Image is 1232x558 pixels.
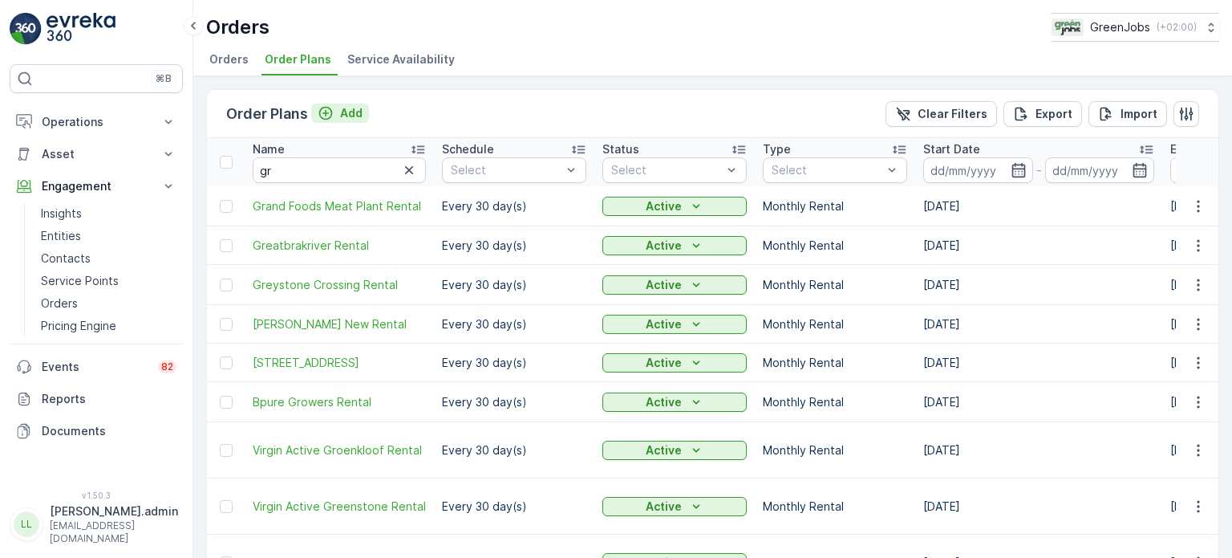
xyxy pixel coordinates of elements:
[1052,18,1084,36] img: Green_Jobs_Logo.png
[602,197,747,216] button: Active
[42,146,151,162] p: Asset
[442,442,586,458] p: Every 30 day(s)
[50,519,178,545] p: [EMAIL_ADDRESS][DOMAIN_NAME]
[34,225,183,247] a: Entities
[220,239,233,252] div: Toggle Row Selected
[1157,21,1197,34] p: ( +02:00 )
[41,295,78,312] p: Orders
[253,499,426,515] a: Virgin Active Greenstone Rental
[220,279,233,291] div: Toggle Row Selected
[915,344,1162,382] td: [DATE]
[220,318,233,331] div: Toggle Row Selected
[763,355,907,371] p: Monthly Rental
[915,226,1162,265] td: [DATE]
[915,265,1162,305] td: [DATE]
[1035,106,1072,122] p: Export
[10,170,183,202] button: Engagement
[34,202,183,225] a: Insights
[10,415,183,447] a: Documents
[209,51,249,67] span: Orders
[34,247,183,270] a: Contacts
[47,13,115,45] img: logo_light-DOdMpM7g.png
[41,250,91,267] p: Contacts
[602,497,747,516] button: Active
[1003,101,1082,127] button: Export
[915,186,1162,226] td: [DATE]
[265,51,331,67] span: Order Plans
[923,157,1033,183] input: dd/mm/yyyy
[646,394,682,410] p: Active
[602,315,747,334] button: Active
[1052,13,1219,42] button: GreenJobs(+02:00)
[763,442,907,458] p: Monthly Rental
[915,305,1162,344] td: [DATE]
[253,238,426,254] a: Greatbrakriver Rental
[253,316,426,332] a: Arden Grove New Rental
[611,162,722,178] p: Select
[923,141,980,157] p: Start Date
[253,141,285,157] p: Name
[646,198,682,214] p: Active
[14,511,39,537] div: LL
[41,318,116,334] p: Pricing Engine
[34,292,183,315] a: Orders
[10,351,183,383] a: Events82
[253,198,426,214] span: Grand Foods Meat Plant Rental
[772,162,882,178] p: Select
[602,353,747,373] button: Active
[646,238,682,254] p: Active
[763,277,907,293] p: Monthly Rental
[253,355,426,371] a: 72 Grant Avenue Rental
[41,273,119,289] p: Service Points
[763,316,907,332] p: Monthly Rental
[156,72,172,85] p: ⌘B
[42,114,151,130] p: Operations
[50,503,178,519] p: [PERSON_NAME].admin
[442,141,494,157] p: Schedule
[347,51,455,67] span: Service Availability
[915,422,1162,479] td: [DATE]
[451,162,561,178] p: Select
[10,503,183,545] button: LL[PERSON_NAME].admin[EMAIL_ADDRESS][DOMAIN_NAME]
[646,316,682,332] p: Active
[41,228,81,244] p: Entities
[1090,19,1150,35] p: GreenJobs
[1036,161,1042,180] p: -
[763,238,907,254] p: Monthly Rental
[42,423,176,439] p: Documents
[253,442,426,458] a: Virgin Active Groenkloof Rental
[442,355,586,371] p: Every 30 day(s)
[220,500,233,513] div: Toggle Row Selected
[442,277,586,293] p: Every 30 day(s)
[220,200,233,213] div: Toggle Row Selected
[915,382,1162,422] td: [DATE]
[220,356,233,369] div: Toggle Row Selected
[10,13,42,45] img: logo
[1088,101,1167,127] button: Import
[161,360,173,373] p: 82
[442,316,586,332] p: Every 30 day(s)
[10,106,183,138] button: Operations
[646,442,682,458] p: Active
[602,393,747,412] button: Active
[442,499,586,515] p: Every 30 day(s)
[763,394,907,410] p: Monthly Rental
[206,14,269,40] p: Orders
[646,277,682,293] p: Active
[42,359,148,375] p: Events
[10,138,183,170] button: Asset
[253,277,426,293] a: Greystone Crossing Rental
[10,383,183,415] a: Reports
[763,198,907,214] p: Monthly Rental
[41,206,82,222] p: Insights
[10,491,183,500] span: v 1.50.3
[253,394,426,410] span: Bpure Growers Rental
[442,198,586,214] p: Every 30 day(s)
[602,441,747,460] button: Active
[602,141,639,157] p: Status
[646,499,682,515] p: Active
[915,479,1162,535] td: [DATE]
